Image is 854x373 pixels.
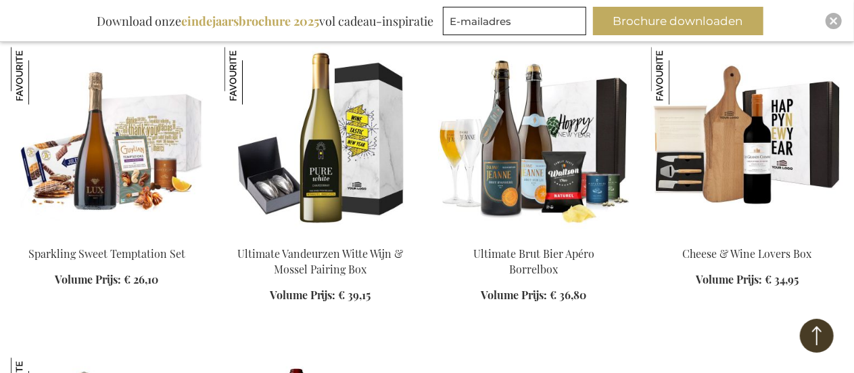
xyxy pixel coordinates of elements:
img: Cheese & Wine Lovers Box [651,47,709,104]
img: Cheese & Wine Lovers Box [651,47,843,236]
span: Volume Prijs: [55,272,121,286]
b: eindejaarsbrochure 2025 [181,13,319,29]
img: Close [830,17,838,25]
a: Volume Prijs: € 34,95 [696,272,799,288]
span: Volume Prijs: [481,288,547,302]
a: Ultimate Vandeurzen Witte Wijn & Mossel Pairing Box [237,246,403,276]
span: € 26,10 [124,272,158,286]
div: Download onze vol cadeau-inspiratie [91,7,440,35]
img: Ultimate Champagnebier Apéro Borrelbox [438,47,630,236]
span: € 34,95 [765,272,799,286]
div: Close [826,13,842,29]
form: marketing offers and promotions [443,7,590,39]
a: Sparkling Sweet Temptation Set Sparkling Sweet Temptation Set [11,229,203,242]
button: Brochure downloaden [593,7,763,35]
a: Ultimate Vandeurzen White Wine & Mussel Pairing Box Ultimate Vandeurzen Witte Wijn & Mossel Pairi... [224,229,417,242]
a: Volume Prijs: € 36,80 [481,288,586,303]
a: Ultimate Brut Bier Apéro Borrelbox [473,246,594,276]
span: € 36,80 [550,288,586,302]
span: € 39,15 [339,288,371,302]
img: Sparkling Sweet Temptation Set [11,47,68,104]
img: Ultimate Vandeurzen White Wine & Mussel Pairing Box [224,47,417,236]
img: Ultimate Vandeurzen Witte Wijn & Mossel Pairing Box [224,47,282,104]
a: Cheese & Wine Lovers Box [683,246,812,261]
a: Volume Prijs: € 26,10 [55,272,158,288]
img: Sparkling Sweet Temptation Set [11,47,203,236]
a: Cheese & Wine Lovers Box Cheese & Wine Lovers Box [651,229,843,242]
a: Sparkling Sweet Temptation Set [28,246,185,261]
a: Ultimate Champagnebier Apéro Borrelbox [438,229,630,242]
span: Volume Prijs: [270,288,336,302]
input: E-mailadres [443,7,586,35]
a: Volume Prijs: € 39,15 [270,288,371,303]
span: Volume Prijs: [696,272,762,286]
